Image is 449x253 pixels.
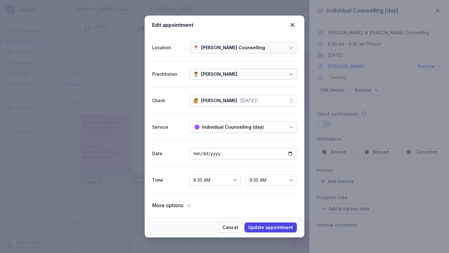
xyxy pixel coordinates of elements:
[152,21,288,29] div: Edit appointment
[202,123,264,131] div: Individual Counselling (day)
[152,70,185,78] div: Practitioner
[190,148,297,159] input: Date
[244,222,297,232] button: Update appointment
[152,176,185,184] div: Time
[222,224,238,231] span: Cancel
[193,70,199,78] div: 👨‍⚕️
[248,224,293,231] span: Update appointment
[152,150,185,157] div: Date
[201,70,237,78] div: [PERSON_NAME]
[152,44,185,51] div: Location
[193,44,199,51] div: 📍
[152,201,183,210] span: More options
[152,123,185,131] div: Service
[152,97,185,104] div: Client
[193,97,199,104] div: 🙋️
[201,44,265,51] div: [PERSON_NAME] Counselling
[219,222,242,232] button: Cancel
